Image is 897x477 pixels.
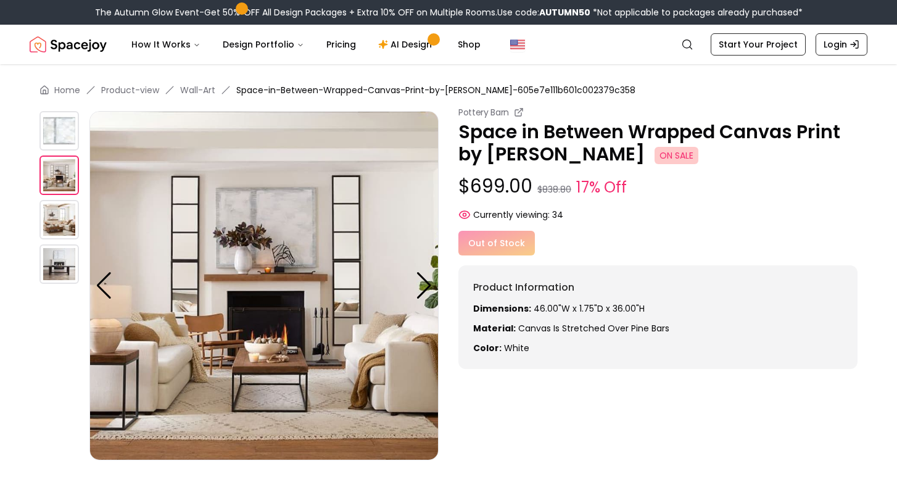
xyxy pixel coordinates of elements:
[316,32,366,57] a: Pricing
[39,156,79,195] img: https://storage.googleapis.com/spacejoy-main/assets/605e7e111b601c002379c358/product_0_420n0ojnoh5n
[30,32,107,57] a: Spacejoy
[473,280,843,295] h6: Product Information
[236,84,635,96] span: Space-in-Between-Wrapped-Canvas-Print-by-[PERSON_NAME]-605e7e111b601c002379c358
[368,32,445,57] a: AI Design
[95,6,803,19] div: The Autumn Glow Event-Get 50% OFF All Design Packages + Extra 10% OFF on Multiple Rooms.
[552,209,563,221] span: 34
[473,342,502,354] strong: Color:
[101,84,159,96] a: Product-view
[458,106,509,118] small: Pottery Barn
[39,244,79,284] img: https://storage.googleapis.com/spacejoy-main/assets/605e7e111b601c002379c358/product_2_pdm0o4h390l5
[504,342,529,354] span: white
[537,183,571,196] small: $838.80
[448,32,490,57] a: Shop
[180,84,215,96] a: Wall-Art
[510,37,525,52] img: United States
[816,33,867,56] a: Login
[39,200,79,239] img: https://storage.googleapis.com/spacejoy-main/assets/605e7e111b601c002379c358/product_1_1hjm7fg4bn57
[213,32,314,57] button: Design Portfolio
[122,32,210,57] button: How It Works
[122,32,490,57] nav: Main
[89,111,439,460] img: https://storage.googleapis.com/spacejoy-main/assets/605e7e111b601c002379c358/product_0_420n0ojnoh5n
[439,111,788,460] img: https://storage.googleapis.com/spacejoy-main/assets/605e7e111b601c002379c358/product_1_1hjm7fg4bn57
[473,322,516,334] strong: Material:
[655,147,698,164] span: ON SALE
[539,6,590,19] b: AUTUMN50
[473,302,531,315] strong: Dimensions:
[39,84,858,96] nav: breadcrumb
[458,121,858,165] p: Space in Between Wrapped Canvas Print by [PERSON_NAME]
[590,6,803,19] span: *Not applicable to packages already purchased*
[473,209,550,221] span: Currently viewing:
[30,32,107,57] img: Spacejoy Logo
[497,6,590,19] span: Use code:
[473,302,843,315] p: 46.00"W x 1.75"D x 36.00"H
[458,175,858,199] p: $699.00
[30,25,867,64] nav: Global
[576,176,627,199] small: 17% Off
[711,33,806,56] a: Start Your Project
[54,84,80,96] a: Home
[518,322,669,334] span: Canvas is stretched over pine bars
[39,111,79,151] img: https://storage.googleapis.com/spacejoy-main/assets/605e7e111b601c002379c358/product_0_mb5447g94p4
